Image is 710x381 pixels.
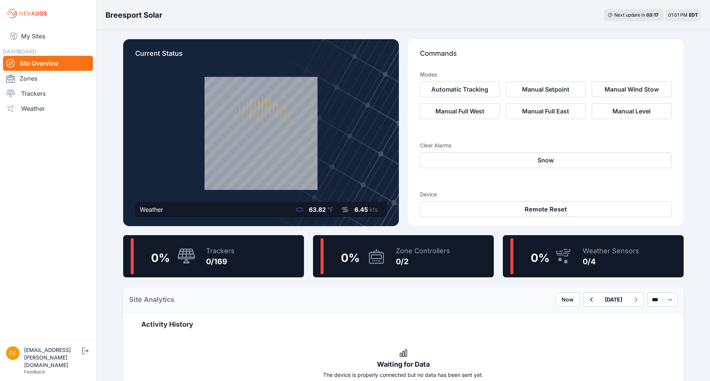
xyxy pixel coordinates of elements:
a: 0%Zone Controllers0/2 [313,235,494,277]
span: 0 % [341,251,360,265]
h3: Breesport Solar [105,10,162,20]
div: Weather [140,205,163,214]
p: Current Status [135,48,387,65]
p: Commands [420,48,672,65]
button: Manual Full East [506,103,586,119]
span: 0 % [531,251,550,265]
img: devin.martin@nevados.solar [6,346,20,360]
img: Nevados [6,8,48,20]
div: Weather Sensors [583,246,639,256]
div: [EMAIL_ADDRESS][PERSON_NAME][DOMAIN_NAME] [24,346,81,369]
button: Snow [420,152,672,168]
a: My Sites [3,27,93,45]
div: 0/2 [396,256,450,267]
h3: Device [420,191,672,198]
button: [DATE] [599,293,628,306]
button: Remote Reset [420,201,672,217]
span: °F [327,206,333,213]
nav: Breadcrumb [105,5,162,25]
h2: Site Analytics [129,294,174,305]
a: 0%Trackers0/169 [123,235,304,277]
button: Manual Full West [420,103,500,119]
button: Now [555,292,580,307]
div: 0/169 [206,256,235,267]
div: 0/4 [583,256,639,267]
a: Feedback [24,369,45,375]
button: Manual Wind Stow [592,81,672,97]
div: Waiting for Data [141,359,666,370]
div: Trackers [206,246,235,256]
h3: Modes [420,71,437,78]
a: Trackers [3,86,93,101]
span: 6.45 [354,206,368,213]
h2: Activity History [141,319,666,330]
h3: Clear Alarms [420,142,672,149]
span: EDT [689,12,698,18]
button: Manual Level [592,103,672,119]
div: Zone Controllers [396,246,450,256]
div: 03 : 17 [646,12,660,18]
span: Next update in [614,12,645,18]
a: Zones [3,71,93,86]
a: Weather [3,101,93,116]
span: DASHBOARD [3,48,36,55]
span: 63.82 [309,206,326,213]
span: 0 % [151,251,170,265]
button: Automatic Tracking [420,81,500,97]
button: Manual Setpoint [506,81,586,97]
a: 0%Weather Sensors0/4 [503,235,684,277]
span: 01:01 PM [668,12,687,18]
div: The device is properly connected but no data has been sent yet. [141,371,666,379]
a: Site Overview [3,56,93,71]
span: kts [370,206,378,213]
